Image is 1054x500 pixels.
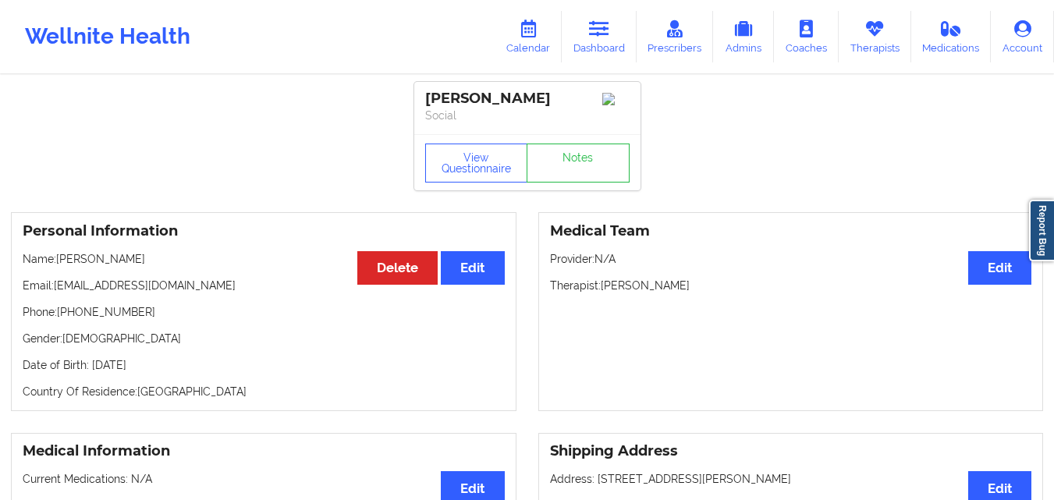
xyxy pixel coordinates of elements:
[23,384,505,399] p: Country Of Residence: [GEOGRAPHIC_DATA]
[357,251,438,285] button: Delete
[713,11,774,62] a: Admins
[550,442,1032,460] h3: Shipping Address
[495,11,562,62] a: Calendar
[23,357,505,373] p: Date of Birth: [DATE]
[991,11,1054,62] a: Account
[527,144,630,183] a: Notes
[23,222,505,240] h3: Personal Information
[774,11,839,62] a: Coaches
[637,11,714,62] a: Prescribers
[550,251,1032,267] p: Provider: N/A
[562,11,637,62] a: Dashboard
[911,11,992,62] a: Medications
[425,108,630,123] p: Social
[23,471,505,487] p: Current Medications: N/A
[839,11,911,62] a: Therapists
[23,251,505,267] p: Name: [PERSON_NAME]
[425,144,528,183] button: View Questionnaire
[23,442,505,460] h3: Medical Information
[602,93,630,105] img: Image%2Fplaceholer-image.png
[550,278,1032,293] p: Therapist: [PERSON_NAME]
[23,278,505,293] p: Email: [EMAIL_ADDRESS][DOMAIN_NAME]
[23,304,505,320] p: Phone: [PHONE_NUMBER]
[1029,200,1054,261] a: Report Bug
[550,471,1032,487] p: Address: [STREET_ADDRESS][PERSON_NAME]
[441,251,504,285] button: Edit
[968,251,1031,285] button: Edit
[23,331,505,346] p: Gender: [DEMOGRAPHIC_DATA]
[550,222,1032,240] h3: Medical Team
[425,90,630,108] div: [PERSON_NAME]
